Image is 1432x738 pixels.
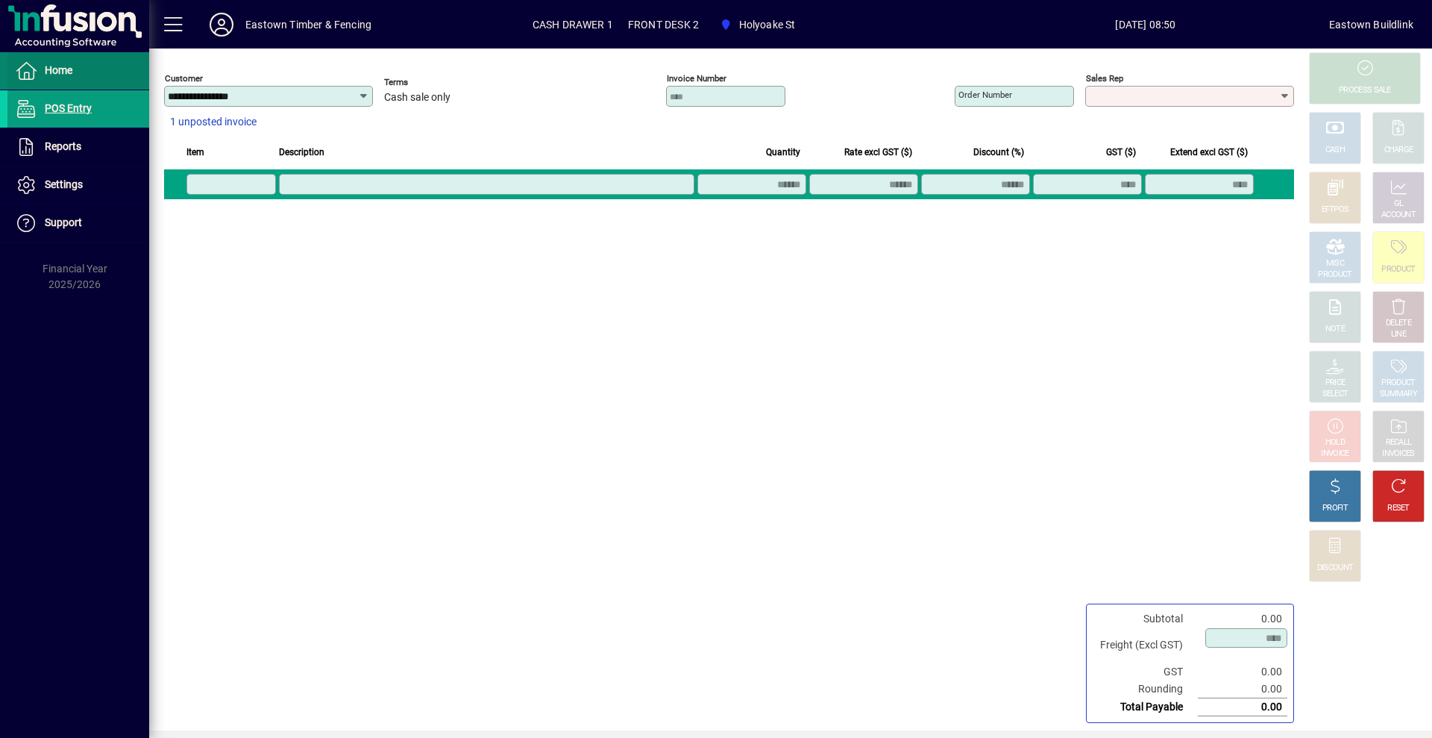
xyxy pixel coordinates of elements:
[1321,448,1348,460] div: INVOICE
[628,13,699,37] span: FRONT DESK 2
[45,102,92,114] span: POS Entry
[1093,610,1198,628] td: Subtotal
[1386,437,1412,448] div: RECALL
[739,13,796,37] span: Holyoake St
[7,204,149,242] a: Support
[667,73,726,84] mat-label: Invoice number
[384,78,474,87] span: Terms
[1329,13,1413,37] div: Eastown Buildlink
[1326,258,1344,269] div: MISC
[164,109,263,136] button: 1 unposted invoice
[165,73,203,84] mat-label: Customer
[1394,198,1404,210] div: GL
[45,178,83,190] span: Settings
[958,90,1012,100] mat-label: Order number
[1198,698,1287,716] td: 0.00
[1317,563,1353,574] div: DISCOUNT
[45,140,81,152] span: Reports
[1198,610,1287,628] td: 0.00
[7,128,149,166] a: Reports
[1106,144,1136,160] span: GST ($)
[962,13,1329,37] span: [DATE] 08:50
[766,144,800,160] span: Quantity
[1322,389,1348,400] div: SELECT
[45,216,82,228] span: Support
[1325,145,1345,156] div: CASH
[1093,663,1198,681] td: GST
[1093,698,1198,716] td: Total Payable
[1322,503,1348,514] div: PROFIT
[1391,329,1406,340] div: LINE
[198,11,245,38] button: Profile
[1086,73,1123,84] mat-label: Sales rep
[7,166,149,204] a: Settings
[170,114,257,130] span: 1 unposted invoice
[1325,437,1345,448] div: HOLD
[1093,628,1198,663] td: Freight (Excl GST)
[1170,144,1248,160] span: Extend excl GST ($)
[1198,681,1287,698] td: 0.00
[1384,145,1413,156] div: CHARGE
[1381,378,1415,389] div: PRODUCT
[973,144,1024,160] span: Discount (%)
[533,13,613,37] span: CASH DRAWER 1
[714,11,801,38] span: Holyoake St
[1382,448,1414,460] div: INVOICES
[1322,204,1349,216] div: EFTPOS
[7,52,149,90] a: Home
[245,13,371,37] div: Eastown Timber & Fencing
[279,144,324,160] span: Description
[1093,681,1198,698] td: Rounding
[1386,318,1411,329] div: DELETE
[1325,324,1345,335] div: NOTE
[1339,85,1391,96] div: PROCESS SALE
[1381,264,1415,275] div: PRODUCT
[1381,210,1416,221] div: ACCOUNT
[1325,378,1345,389] div: PRICE
[844,144,912,160] span: Rate excl GST ($)
[384,92,450,104] span: Cash sale only
[1198,663,1287,681] td: 0.00
[186,144,204,160] span: Item
[45,64,72,76] span: Home
[1387,503,1410,514] div: RESET
[1318,269,1351,281] div: PRODUCT
[1380,389,1417,400] div: SUMMARY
